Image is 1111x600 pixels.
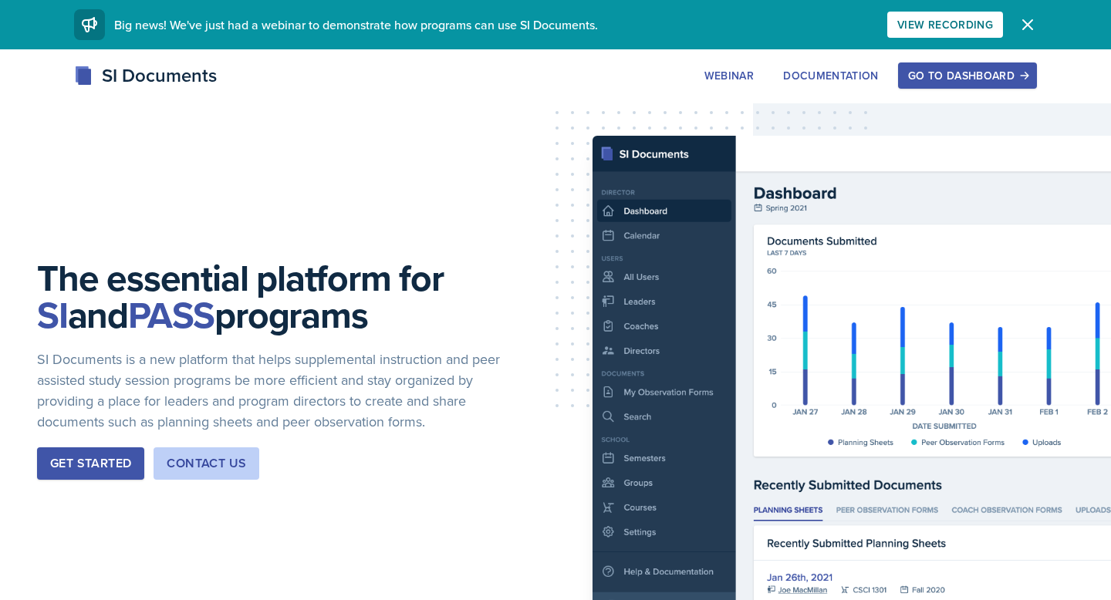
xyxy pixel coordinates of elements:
div: Contact Us [167,454,246,473]
div: Get Started [50,454,131,473]
div: View Recording [897,19,993,31]
button: Documentation [773,62,889,89]
button: View Recording [887,12,1003,38]
button: Webinar [694,62,764,89]
div: Documentation [783,69,879,82]
div: Go to Dashboard [908,69,1027,82]
button: Get Started [37,447,144,480]
div: SI Documents [74,62,217,89]
button: Go to Dashboard [898,62,1037,89]
button: Contact Us [154,447,259,480]
span: Big news! We've just had a webinar to demonstrate how programs can use SI Documents. [114,16,598,33]
div: Webinar [704,69,754,82]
